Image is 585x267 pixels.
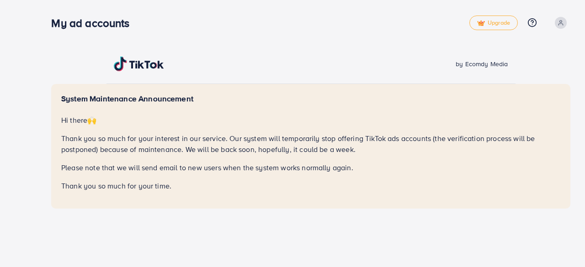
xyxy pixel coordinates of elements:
[61,133,560,155] p: Thank you so much for your interest in our service. Our system will temporarily stop offering Tik...
[477,20,510,26] span: Upgrade
[61,180,560,191] p: Thank you so much for your time.
[469,16,518,30] a: tickUpgrade
[87,115,96,125] span: 🙌
[456,59,508,68] span: by Ecomdy Media
[61,162,560,173] p: Please note that we will send email to new users when the system works normally again.
[61,94,560,104] h5: System Maintenance Announcement
[51,16,137,30] h3: My ad accounts
[61,115,560,126] p: Hi there
[114,57,164,71] img: TikTok
[477,20,485,26] img: tick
